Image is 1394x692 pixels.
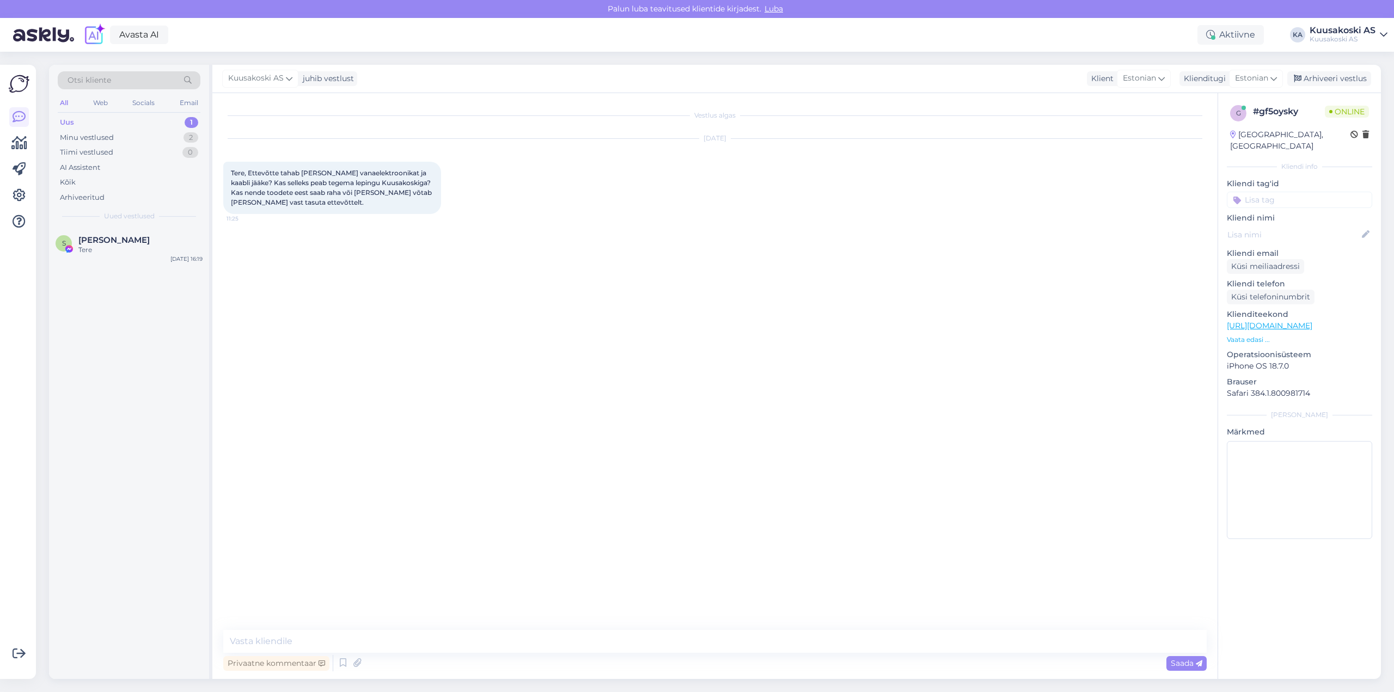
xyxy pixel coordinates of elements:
div: Kuusakoski AS [1310,26,1375,35]
span: Tere, Ettevõtte tahab [PERSON_NAME] vanaelektroonikat ja kaabli jääke? Kas selleks peab tegema le... [231,169,433,206]
p: Märkmed [1227,426,1372,438]
img: explore-ai [83,23,106,46]
span: Estonian [1123,72,1156,84]
div: KA [1290,27,1305,42]
input: Lisa tag [1227,192,1372,208]
p: Kliendi email [1227,248,1372,259]
p: iPhone OS 18.7.0 [1227,360,1372,372]
div: [GEOGRAPHIC_DATA], [GEOGRAPHIC_DATA] [1230,129,1350,152]
div: Arhiveeri vestlus [1287,71,1371,86]
span: Saada [1171,658,1202,668]
div: Email [178,96,200,110]
input: Lisa nimi [1227,229,1360,241]
span: S [62,239,66,247]
p: Vaata edasi ... [1227,335,1372,345]
span: Estonian [1235,72,1268,84]
p: Kliendi nimi [1227,212,1372,224]
div: Tiimi vestlused [60,147,113,158]
div: Vestlus algas [223,111,1207,120]
div: Kõik [60,177,76,188]
span: Kuusakoski AS [228,72,284,84]
div: 0 [182,147,198,158]
a: Avasta AI [110,26,168,44]
div: Aktiivne [1197,25,1264,45]
a: Kuusakoski ASKuusakoski AS [1310,26,1387,44]
img: Askly Logo [9,74,29,94]
div: Web [91,96,110,110]
div: # gf5oysky [1253,105,1325,118]
p: Safari 384.1.800981714 [1227,388,1372,399]
div: [PERSON_NAME] [1227,410,1372,420]
div: Arhiveeritud [60,192,105,203]
div: All [58,96,70,110]
span: g [1236,109,1241,117]
div: Minu vestlused [60,132,114,143]
div: [DATE] [223,133,1207,143]
div: Uus [60,117,74,128]
div: Klient [1087,73,1114,84]
div: Privaatne kommentaar [223,656,329,671]
p: Operatsioonisüsteem [1227,349,1372,360]
span: 11:25 [227,215,267,223]
span: Uued vestlused [104,211,155,221]
div: 2 [184,132,198,143]
div: [DATE] 16:19 [170,255,203,263]
p: Klienditeekond [1227,309,1372,320]
p: Brauser [1227,376,1372,388]
p: Kliendi telefon [1227,278,1372,290]
span: Online [1325,106,1369,118]
div: Küsi meiliaadressi [1227,259,1304,274]
div: 1 [185,117,198,128]
div: Socials [130,96,157,110]
div: Kuusakoski AS [1310,35,1375,44]
div: juhib vestlust [298,73,354,84]
span: Otsi kliente [68,75,111,86]
span: Siret Tõnno [78,235,150,245]
a: [URL][DOMAIN_NAME] [1227,321,1312,330]
div: Kliendi info [1227,162,1372,172]
span: Luba [761,4,786,14]
div: Küsi telefoninumbrit [1227,290,1314,304]
div: Klienditugi [1179,73,1226,84]
div: AI Assistent [60,162,100,173]
p: Kliendi tag'id [1227,178,1372,189]
div: Tere [78,245,203,255]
